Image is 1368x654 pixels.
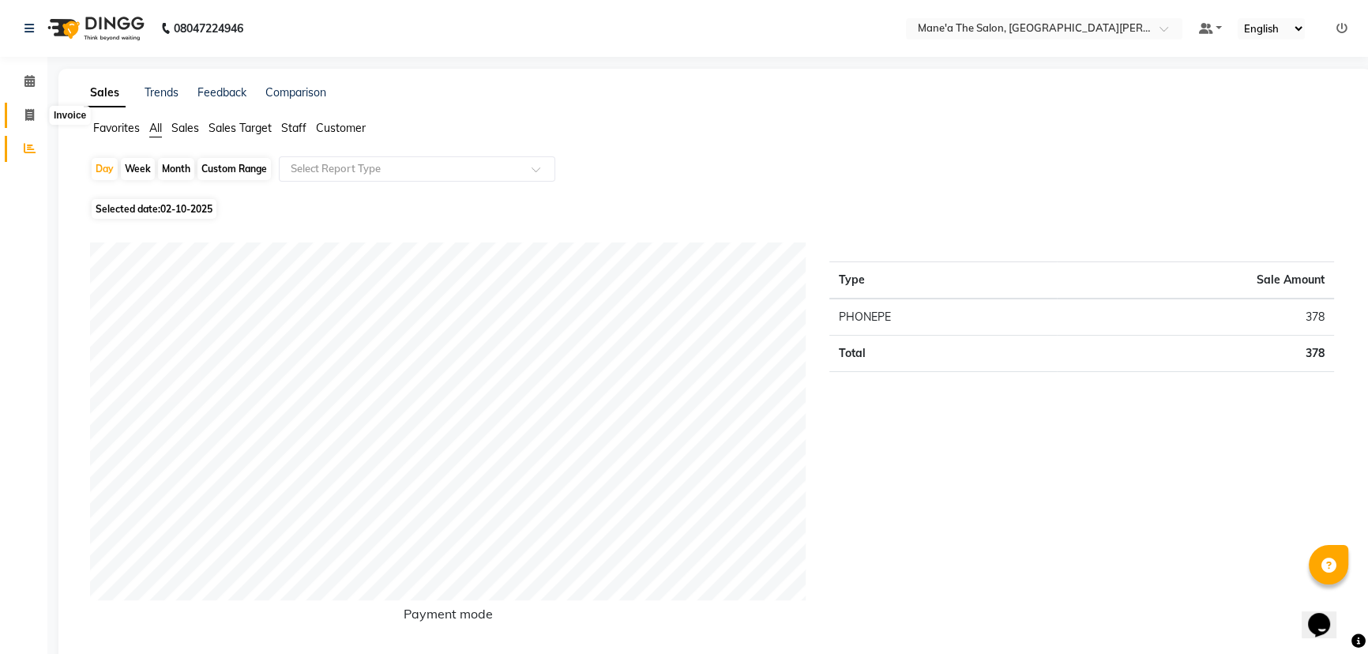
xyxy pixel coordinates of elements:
a: Trends [145,85,179,100]
b: 08047224946 [174,6,243,51]
a: Feedback [197,85,246,100]
td: PHONEPE [829,299,1056,336]
div: Day [92,158,118,180]
th: Type [829,262,1056,299]
td: 378 [1057,299,1334,336]
span: Sales [171,121,199,135]
span: Favorites [93,121,140,135]
div: Invoice [50,106,90,125]
img: logo [40,6,148,51]
span: Selected date: [92,199,216,219]
td: 378 [1057,336,1334,372]
span: 02-10-2025 [160,203,212,215]
td: Total [829,336,1056,372]
span: Staff [281,121,306,135]
a: Sales [84,79,126,107]
div: Custom Range [197,158,271,180]
iframe: chat widget [1302,591,1352,638]
h6: Payment mode [90,607,806,628]
th: Sale Amount [1057,262,1334,299]
div: Month [158,158,194,180]
span: Sales Target [209,121,272,135]
div: Week [121,158,155,180]
span: Customer [316,121,366,135]
span: All [149,121,162,135]
a: Comparison [265,85,326,100]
